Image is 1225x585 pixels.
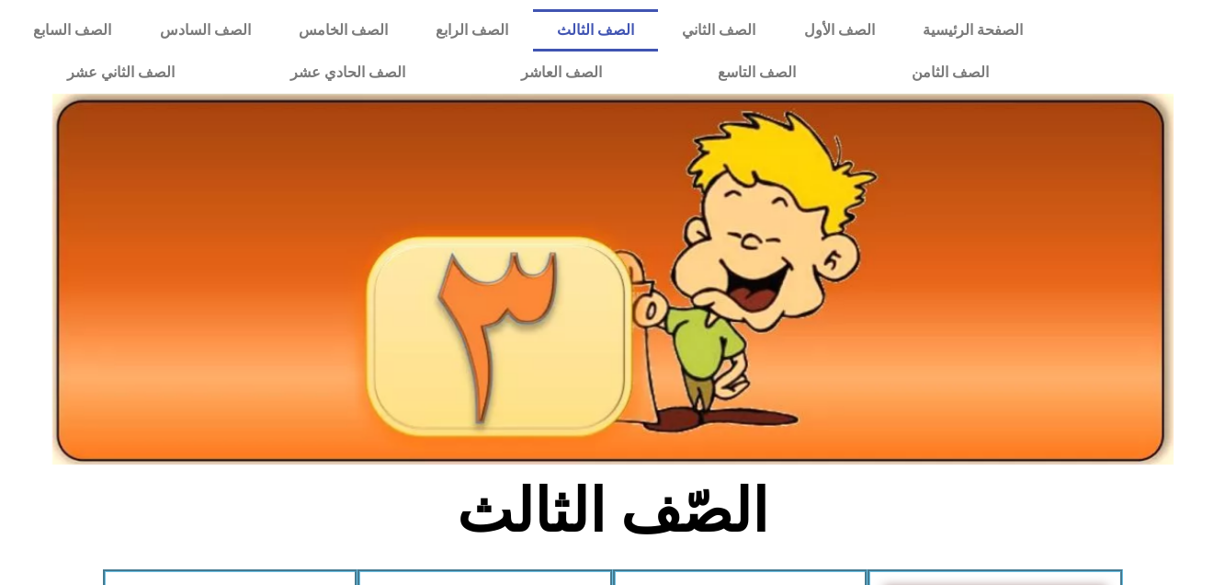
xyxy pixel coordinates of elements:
[309,476,916,547] h2: الصّف الثالث
[660,52,854,94] a: الصف التاسع
[275,9,412,52] a: الصف الخامس
[658,9,779,52] a: الصف الثاني
[463,52,660,94] a: الصف العاشر
[899,9,1047,52] a: الصفحة الرئيسية
[9,52,233,94] a: الصف الثاني عشر
[533,9,658,52] a: الصف الثالث
[9,9,135,52] a: الصف السابع
[135,9,274,52] a: الصف السادس
[854,52,1047,94] a: الصف الثامن
[779,9,898,52] a: الصف الأول
[233,52,463,94] a: الصف الحادي عشر
[412,9,532,52] a: الصف الرابع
